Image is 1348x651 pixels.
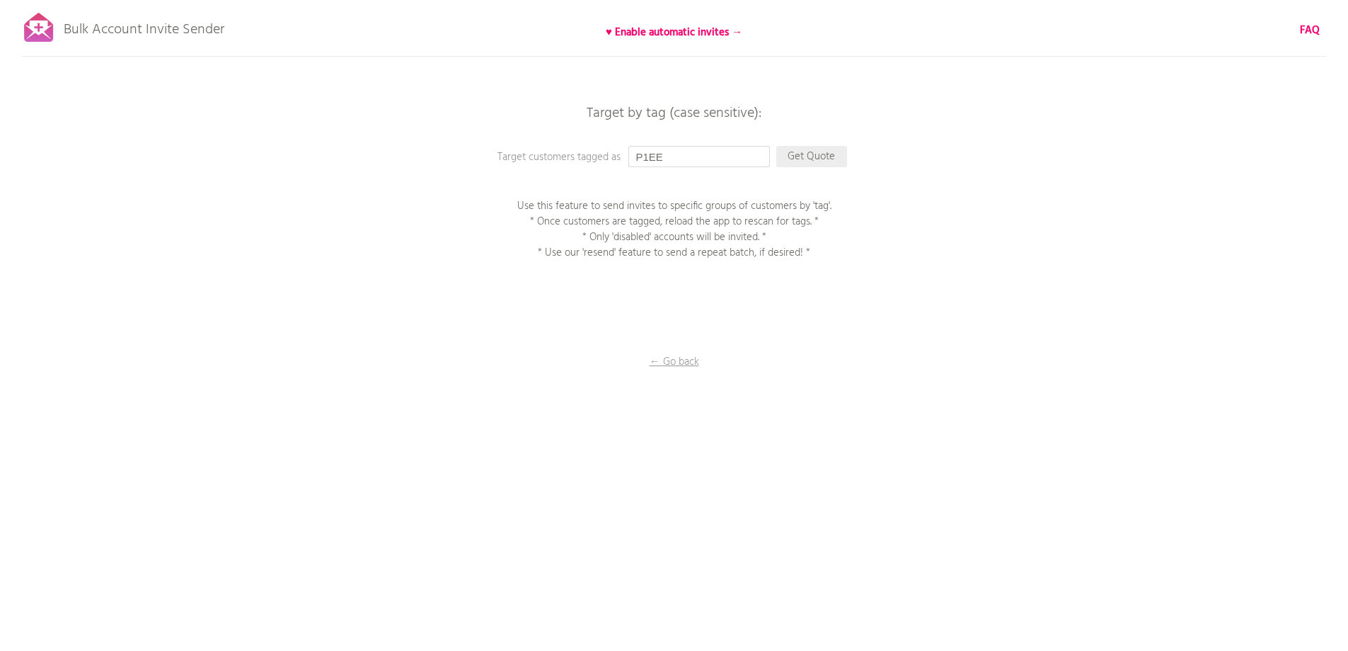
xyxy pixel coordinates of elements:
input: Enter a tag... [628,146,770,167]
b: FAQ [1300,22,1320,39]
p: ← Go back [604,354,745,370]
a: FAQ [1300,23,1320,38]
p: Bulk Account Invite Sender [64,9,224,44]
p: Target customers tagged as [497,149,780,165]
b: ♥ Enable automatic invites → [606,24,742,41]
p: Use this feature to send invites to specific groups of customers by 'tag'. * Once customers are t... [497,198,851,261]
p: Get Quote [776,146,847,167]
p: Target by tag (case sensitive): [462,106,887,120]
